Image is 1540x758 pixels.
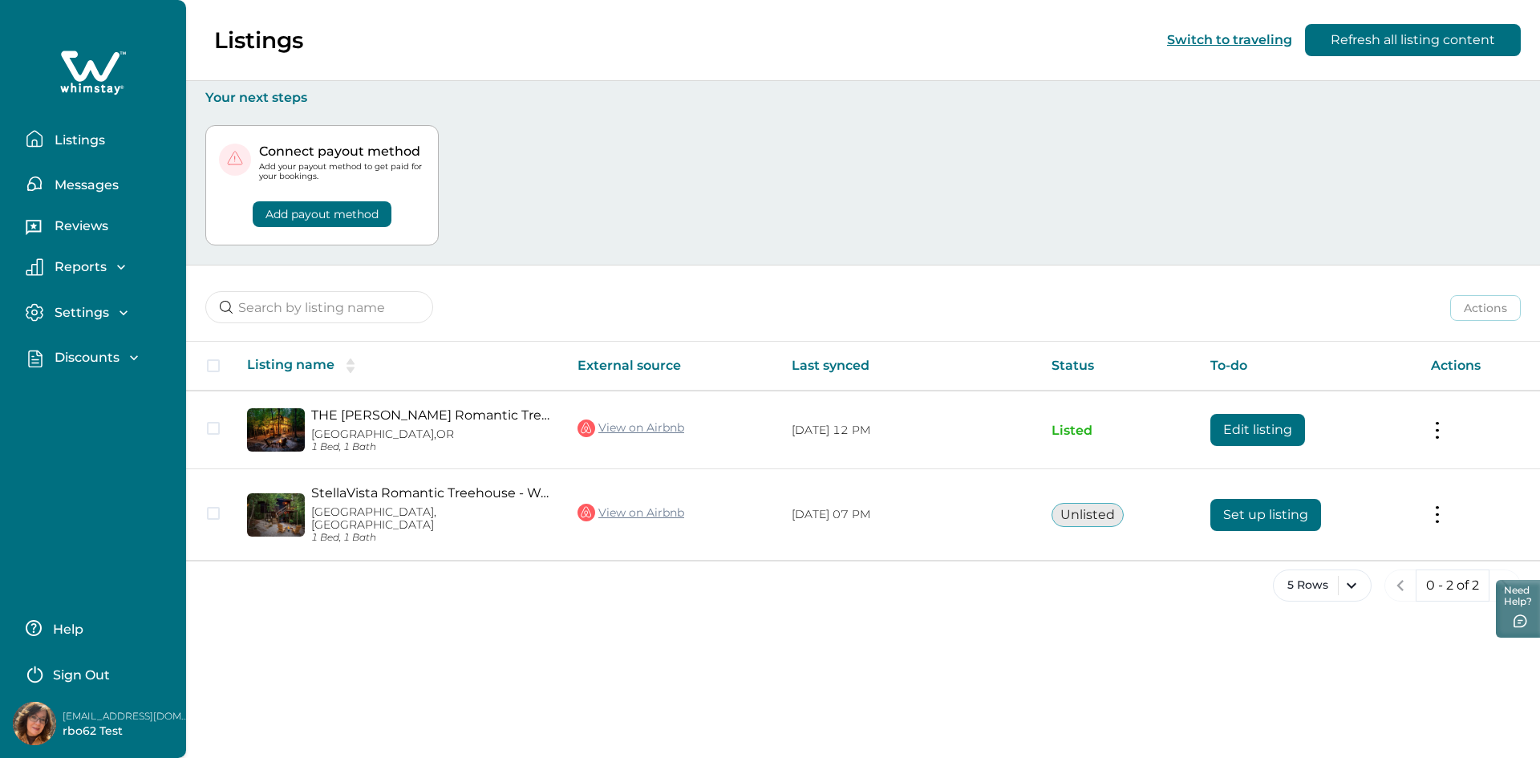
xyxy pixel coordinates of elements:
[63,724,191,740] p: rbo62 Test
[259,162,425,181] p: Add your payout method to get paid for your bookings.
[247,408,305,452] img: propertyImage_THE BELLA LUNA Romantic Treehouse - Outdoor Shower
[50,177,119,193] p: Messages
[1210,414,1305,446] button: Edit listing
[205,291,433,323] input: Search by listing name
[577,418,684,439] a: View on Airbnb
[247,493,305,537] img: propertyImage_StellaVista Romantic Treehouse - Waterfall Feature
[1305,24,1521,56] button: Refresh all listing content
[50,218,108,234] p: Reviews
[1426,578,1479,594] p: 0 - 2 of 2
[311,505,552,533] p: [GEOGRAPHIC_DATA], [GEOGRAPHIC_DATA]
[205,90,1521,106] p: Your next steps
[1384,570,1416,602] button: previous page
[234,342,565,391] th: Listing name
[779,342,1039,391] th: Last synced
[1273,570,1372,602] button: 5 Rows
[311,428,552,441] p: [GEOGRAPHIC_DATA], OR
[50,259,107,275] p: Reports
[26,123,173,155] button: Listings
[311,407,552,423] a: THE [PERSON_NAME] Romantic Treehouse - Outdoor Shower
[26,612,168,644] button: Help
[63,708,191,724] p: [EMAIL_ADDRESS][DOMAIN_NAME]
[26,349,173,367] button: Discounts
[1167,32,1292,47] button: Switch to traveling
[577,502,684,523] a: View on Airbnb
[1489,570,1521,602] button: next page
[26,303,173,322] button: Settings
[1052,423,1185,439] p: Listed
[53,667,110,683] p: Sign Out
[311,532,552,544] p: 1 Bed, 1 Bath
[13,702,56,745] img: Whimstay Host
[253,201,391,227] button: Add payout method
[1210,499,1321,531] button: Set up listing
[1052,503,1124,527] button: Unlisted
[1418,342,1540,391] th: Actions
[311,485,552,501] a: StellaVista Romantic Treehouse - Waterfall Feature
[26,213,173,245] button: Reviews
[1416,570,1489,602] button: 0 - 2 of 2
[214,26,303,54] p: Listings
[50,350,120,366] p: Discounts
[792,423,1026,439] p: [DATE] 12 PM
[26,168,173,200] button: Messages
[1450,295,1521,321] button: Actions
[48,622,83,638] p: Help
[26,657,168,689] button: Sign Out
[1198,342,1418,391] th: To-do
[1039,342,1198,391] th: Status
[259,144,425,160] p: Connect payout method
[50,305,109,321] p: Settings
[334,358,367,374] button: sorting
[311,441,552,453] p: 1 Bed, 1 Bath
[50,132,105,148] p: Listings
[565,342,779,391] th: External source
[26,258,173,276] button: Reports
[792,507,1026,523] p: [DATE] 07 PM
